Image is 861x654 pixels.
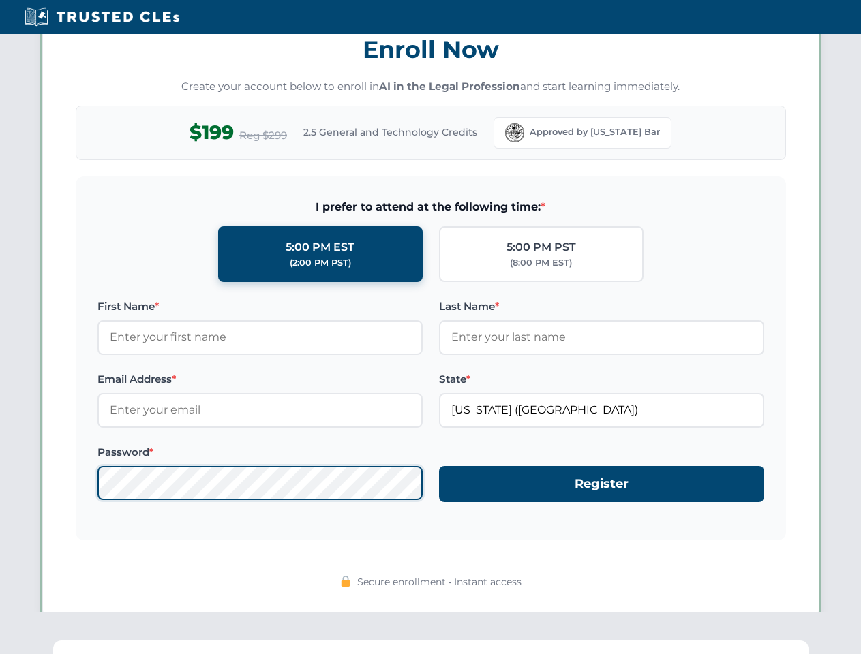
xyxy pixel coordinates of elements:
[379,80,520,93] strong: AI in the Legal Profession
[340,576,351,587] img: 🔒
[239,127,287,144] span: Reg $299
[439,393,764,427] input: Florida (FL)
[530,125,660,139] span: Approved by [US_STATE] Bar
[76,79,786,95] p: Create your account below to enroll in and start learning immediately.
[439,320,764,354] input: Enter your last name
[290,256,351,270] div: (2:00 PM PST)
[439,371,764,388] label: State
[97,371,423,388] label: Email Address
[507,238,576,256] div: 5:00 PM PST
[439,298,764,315] label: Last Name
[97,298,423,315] label: First Name
[97,198,764,216] span: I prefer to attend at the following time:
[286,238,354,256] div: 5:00 PM EST
[505,123,524,142] img: Florida Bar
[97,320,423,354] input: Enter your first name
[303,125,477,140] span: 2.5 General and Technology Credits
[97,444,423,461] label: Password
[97,393,423,427] input: Enter your email
[190,117,234,148] span: $199
[357,574,522,589] span: Secure enrollment • Instant access
[439,466,764,502] button: Register
[76,28,786,71] h3: Enroll Now
[510,256,572,270] div: (8:00 PM EST)
[20,7,183,27] img: Trusted CLEs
